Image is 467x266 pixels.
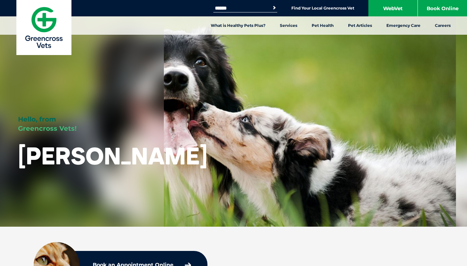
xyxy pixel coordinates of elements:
[341,16,379,35] a: Pet Articles
[304,16,341,35] a: Pet Health
[18,143,207,169] h1: [PERSON_NAME]
[204,16,273,35] a: What is Healthy Pets Plus?
[428,16,458,35] a: Careers
[271,5,278,11] button: Search
[18,115,56,123] span: Hello, from
[379,16,428,35] a: Emergency Care
[273,16,304,35] a: Services
[18,124,77,132] span: Greencross Vets!
[291,6,354,11] a: Find Your Local Greencross Vet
